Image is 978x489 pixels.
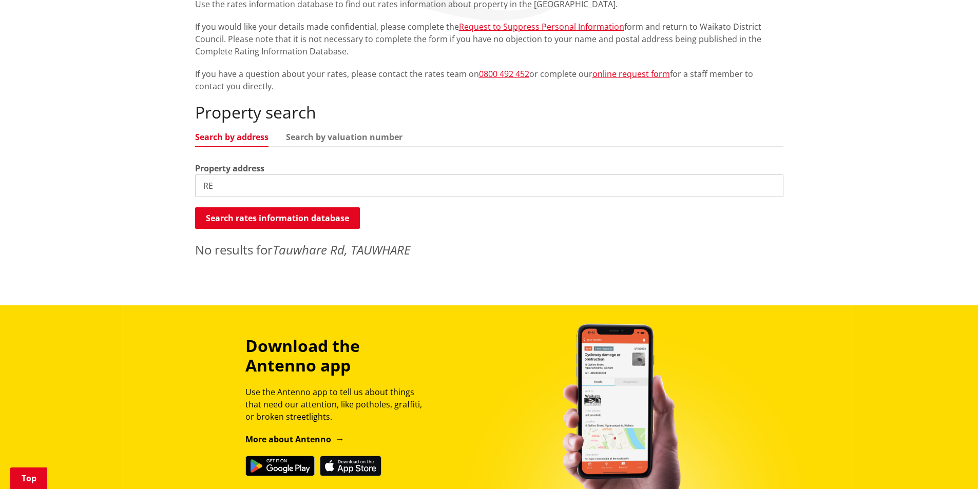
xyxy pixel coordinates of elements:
a: Search by address [195,133,269,141]
h3: Download the Antenno app [245,336,431,376]
input: e.g. Duke Street NGARUAWAHIA [195,174,783,197]
button: Search rates information database [195,207,360,229]
a: Search by valuation number [286,133,402,141]
p: If you have a question about your rates, please contact the rates team on or complete our for a s... [195,68,783,92]
iframe: Messenger Launcher [931,446,968,483]
p: Use the Antenno app to tell us about things that need our attention, like potholes, graffiti, or ... [245,386,431,423]
a: Request to Suppress Personal Information [459,21,624,32]
a: Top [10,467,47,489]
a: 0800 492 452 [479,68,529,80]
img: Get it on Google Play [245,456,315,476]
p: If you would like your details made confidential, please complete the form and return to Waikato ... [195,21,783,57]
a: More about Antenno [245,434,344,445]
em: Tauwhare Rd, TAUWHARE [273,241,410,258]
p: No results for [195,241,783,259]
a: online request form [592,68,670,80]
label: Property address [195,162,264,174]
h2: Property search [195,103,783,122]
img: Download on the App Store [320,456,381,476]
